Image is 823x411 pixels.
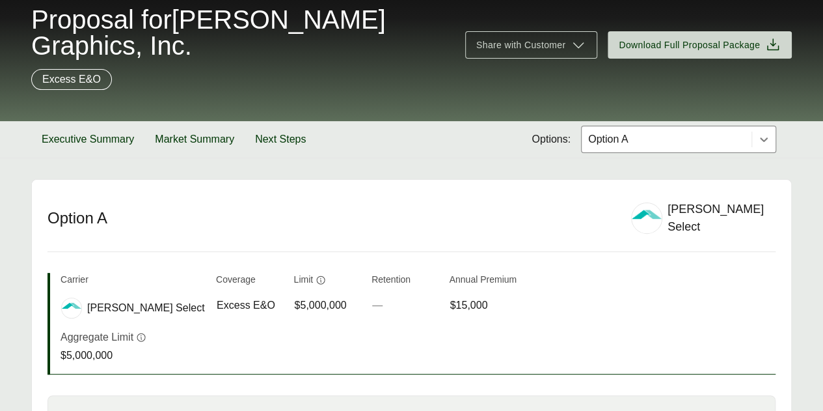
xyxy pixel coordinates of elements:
img: Hamilton Select logo [632,203,662,233]
img: Hamilton Select logo [62,298,81,318]
button: Executive Summary [31,121,144,158]
th: Limit [294,273,362,292]
button: Download Full Proposal Package [608,31,792,59]
span: — [372,300,383,311]
span: [PERSON_NAME] Select [87,300,205,316]
button: Share with Customer [465,31,597,59]
span: $15,000 [450,298,488,313]
span: Share with Customer [476,38,565,52]
p: Aggregate Limit [61,330,133,345]
span: $5,000,000 [295,298,347,313]
span: Proposal for [PERSON_NAME] Graphics, Inc. [31,7,450,59]
th: Carrier [61,273,206,292]
p: $5,000,000 [61,348,146,363]
p: Excess E&O [42,72,101,87]
span: Options: [532,132,571,147]
th: Annual Premium [450,273,517,292]
th: Retention [371,273,439,292]
button: Next Steps [245,121,316,158]
th: Coverage [216,273,284,292]
span: Excess E&O [217,298,275,313]
span: Download Full Proposal Package [619,38,760,52]
div: [PERSON_NAME] Select [668,201,774,236]
h2: Option A [47,208,615,228]
button: Market Summary [144,121,245,158]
